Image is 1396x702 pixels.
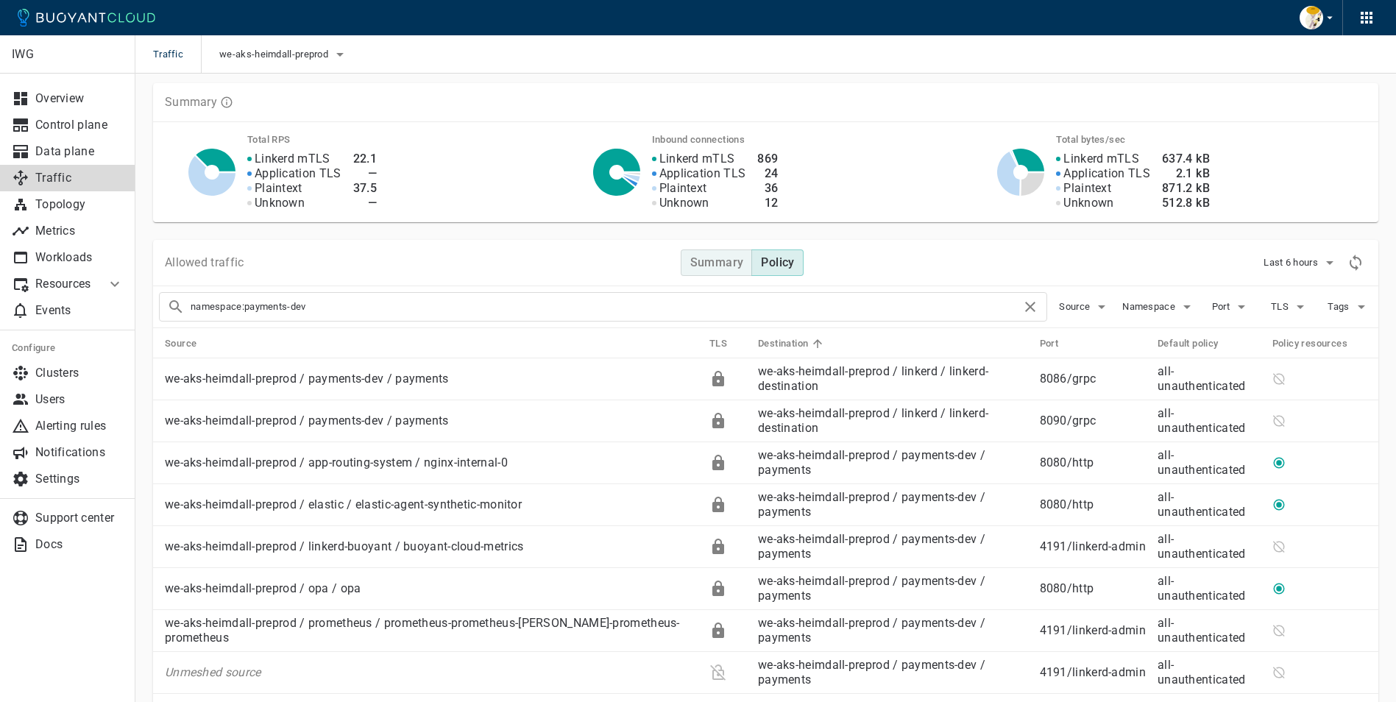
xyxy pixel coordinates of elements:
h4: — [353,166,378,181]
h5: TLS [709,338,727,350]
p: Allowed traffic [165,255,244,270]
button: Namespace [1122,296,1196,318]
span: TLS [709,337,746,350]
h4: Summary [690,255,744,270]
p: 8090 / grpc [1040,414,1146,428]
div: Refresh metrics [1344,252,1367,274]
a: we-aks-heimdall-preprod / app-routing-system / nginx-internal-0 [165,455,508,469]
button: Source [1059,296,1110,318]
p: 8080 / http [1040,455,1146,470]
a: we-aks-heimdall-preprod / linkerd-buoyant / buoyant-cloud-metrics [165,539,524,553]
svg: TLS data is compiled from traffic seen by Linkerd proxies. RPS and TCP bytes reflect both inbound... [220,96,233,109]
h4: — [353,196,378,210]
p: 8080 / http [1040,581,1146,596]
h4: 869 [757,152,778,166]
img: Shakaib Arif [1300,6,1323,29]
p: all-unauthenticated [1158,658,1261,687]
span: Policy resources [1272,337,1367,350]
p: 8086 / grpc [1040,372,1146,386]
h4: Policy [761,255,794,270]
h4: 36 [757,181,778,196]
p: Clusters [35,366,124,380]
p: Data plane [35,144,124,159]
p: Settings [35,472,124,486]
p: all-unauthenticated [1158,364,1261,394]
p: all-unauthenticated [1158,616,1261,645]
span: Tags [1328,301,1352,313]
p: Unmeshed source [165,665,698,680]
p: Unknown [659,196,709,210]
button: TLS [1266,296,1314,318]
p: Overview [35,91,124,106]
h4: 24 [757,166,778,181]
p: Plaintext [659,181,707,196]
h5: Destination [758,338,808,350]
span: Port [1212,301,1233,313]
h5: Port [1040,338,1059,350]
p: Plaintext [255,181,302,196]
a: we-aks-heimdall-preprod / linkerd / linkerd-destination [758,364,988,393]
p: Traffic [35,171,124,185]
p: Application TLS [255,166,341,181]
span: we-aks-heimdall-preprod [219,49,331,60]
a: we-aks-heimdall-preprod / payments-dev / payments [758,448,985,477]
p: 4191 / linkerd-admin [1040,539,1146,554]
button: Summary [681,249,753,276]
p: all-unauthenticated [1158,574,1261,603]
button: Port [1208,296,1255,318]
p: 4191 / linkerd-admin [1040,665,1146,680]
p: all-unauthenticated [1158,448,1261,478]
p: IWG [12,47,123,62]
h4: 37.5 [353,181,378,196]
span: Port [1040,337,1078,350]
div: Plaintext [709,664,727,681]
h5: Configure [12,342,124,354]
p: Resources [35,277,94,291]
button: we-aks-heimdall-preprod [219,43,349,65]
h4: 22.1 [353,152,378,166]
h4: 871.2 kB [1162,181,1210,196]
span: Last 6 hours [1264,257,1321,269]
a: we-aks-heimdall-preprod / payments-dev / payments [758,532,985,561]
a: we-aks-heimdall-preprod / payments-dev / payments [758,490,985,519]
p: 8080 / http [1040,497,1146,512]
a: we-aks-heimdall-preprod / elastic / elastic-agent-synthetic-monitor [165,497,522,511]
span: Destination [758,337,827,350]
p: Application TLS [659,166,746,181]
a: we-aks-heimdall-preprod / payments-dev / payments [165,414,449,428]
p: Topology [35,197,124,212]
a: we-aks-heimdall-preprod / payments-dev / payments [758,616,985,645]
p: Alerting rules [35,419,124,433]
a: we-aks-heimdall-preprod / payments-dev / payments [165,372,449,386]
p: all-unauthenticated [1158,490,1261,520]
button: Tags [1325,296,1372,318]
p: Plaintext [1063,181,1111,196]
span: Default policy [1158,337,1238,350]
a: we-aks-heimdall-preprod / opa / opa [165,581,361,595]
h4: 512.8 kB [1162,196,1210,210]
p: Control plane [35,118,124,132]
h5: Source [165,338,196,350]
p: Metrics [35,224,124,238]
a: we-aks-heimdall-preprod / linkerd / linkerd-destination [758,406,988,435]
p: all-unauthenticated [1158,532,1261,561]
h5: Policy resources [1272,338,1347,350]
h5: Default policy [1158,338,1219,350]
p: Summary [165,95,217,110]
h4: 637.4 kB [1162,152,1210,166]
p: Support center [35,511,124,525]
h4: 2.1 kB [1162,166,1210,181]
h4: 12 [757,196,778,210]
p: Events [35,303,124,318]
p: Linkerd mTLS [659,152,735,166]
input: Search [191,297,1021,317]
a: we-aks-heimdall-preprod / payments-dev / payments [758,574,985,603]
p: Docs [35,537,124,552]
a: we-aks-heimdall-preprod / payments-dev / payments [758,658,985,687]
p: Users [35,392,124,407]
a: we-aks-heimdall-preprod / prometheus / prometheus-prometheus-[PERSON_NAME]-prometheus-prometheus [165,616,680,645]
p: Linkerd mTLS [1063,152,1139,166]
p: all-unauthenticated [1158,406,1261,436]
button: Last 6 hours [1264,252,1339,274]
p: Unknown [1063,196,1113,210]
